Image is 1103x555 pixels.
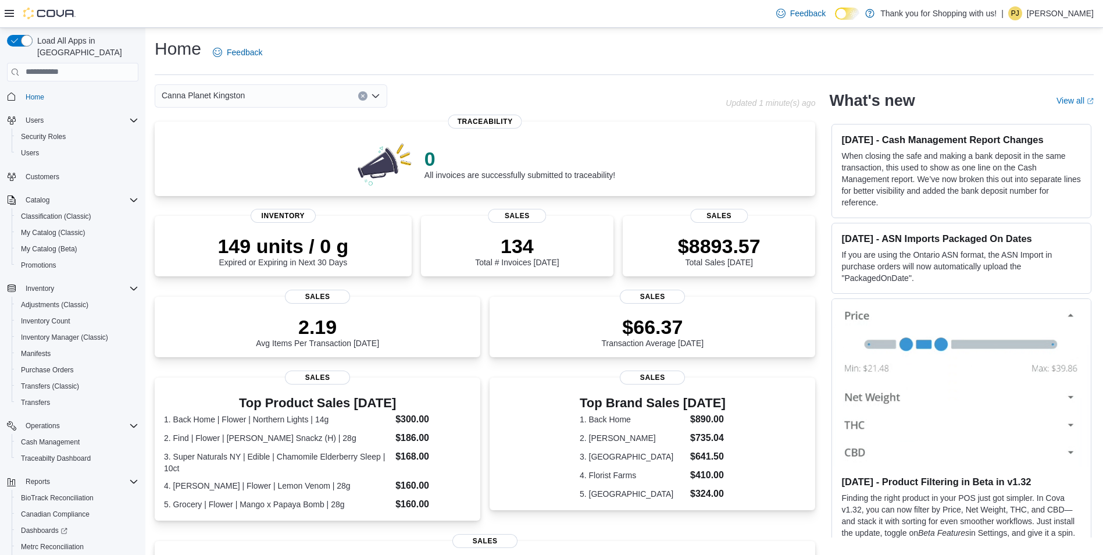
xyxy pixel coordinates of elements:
button: Users [2,112,143,129]
div: All invoices are successfully submitted to traceability! [424,147,615,180]
span: Cash Management [21,437,80,447]
dt: 3. [GEOGRAPHIC_DATA] [580,451,686,462]
span: Canna Planet Kingston [162,88,245,102]
a: Dashboards [16,524,72,538]
span: Canadian Compliance [21,510,90,519]
a: Metrc Reconciliation [16,540,88,554]
button: Inventory [2,280,143,297]
a: Canadian Compliance [16,507,94,521]
button: Transfers [12,394,143,411]
button: Catalog [2,192,143,208]
button: Catalog [21,193,54,207]
button: My Catalog (Classic) [12,225,143,241]
h1: Home [155,37,201,61]
a: Dashboards [12,522,143,539]
button: BioTrack Reconciliation [12,490,143,506]
a: My Catalog (Classic) [16,226,90,240]
dt: 5. Grocery | Flower | Mango x Papaya Bomb | 28g [164,499,391,510]
dd: $641.50 [690,450,726,464]
dt: 2. Find | Flower | [PERSON_NAME] Snackz (H) | 28g [164,432,391,444]
div: Expired or Expiring in Next 30 Days [217,234,348,267]
p: If you are using the Ontario ASN format, the ASN Import in purchase orders will now automatically... [841,249,1081,284]
p: $66.37 [602,315,704,339]
span: Load All Apps in [GEOGRAPHIC_DATA] [33,35,138,58]
span: Feedback [790,8,826,19]
p: Finding the right product in your POS just got simpler. In Cova v1.32, you can now filter by Pric... [841,492,1081,550]
span: Sales [285,290,350,304]
dt: 2. [PERSON_NAME] [580,432,686,444]
button: Customers [2,168,143,185]
dt: 5. [GEOGRAPHIC_DATA] [580,488,686,500]
dd: $186.00 [395,431,471,445]
h2: What's new [829,91,915,110]
span: Purchase Orders [21,365,74,375]
dt: 1. Back Home [580,414,686,425]
button: Inventory Manager (Classic) [12,329,143,346]
button: Inventory Count [12,313,143,329]
a: Manifests [16,347,55,361]
div: Pushyan Jhaveri [1008,6,1022,20]
a: Promotions [16,258,61,272]
button: Reports [2,474,143,490]
span: Inventory [251,209,316,223]
span: Home [21,90,138,104]
a: Adjustments (Classic) [16,298,93,312]
a: Cash Management [16,435,84,449]
a: Customers [21,170,64,184]
span: Sales [620,371,685,385]
a: My Catalog (Beta) [16,242,82,256]
button: Open list of options [371,91,380,101]
p: | [1001,6,1004,20]
span: My Catalog (Classic) [21,228,85,237]
button: Promotions [12,257,143,273]
span: Cash Management [16,435,138,449]
dd: $160.00 [395,497,471,511]
span: Adjustments (Classic) [21,300,88,309]
span: Inventory [21,282,138,296]
dd: $324.00 [690,487,726,501]
dt: 3. Super Naturals NY | Edible | Chamomile Elderberry Sleep | 10ct [164,451,391,474]
dt: 4. [PERSON_NAME] | Flower | Lemon Venom | 28g [164,480,391,492]
dd: $160.00 [395,479,471,493]
p: Updated 1 minute(s) ago [726,98,815,108]
button: Security Roles [12,129,143,145]
a: Transfers [16,396,55,410]
button: Purchase Orders [12,362,143,378]
span: Transfers [21,398,50,407]
span: Home [26,92,44,102]
a: Inventory Manager (Classic) [16,330,113,344]
dd: $735.04 [690,431,726,445]
span: Dashboards [21,526,67,535]
button: Transfers (Classic) [12,378,143,394]
span: Inventory Count [16,314,138,328]
span: Inventory Manager (Classic) [16,330,138,344]
span: Operations [26,421,60,431]
span: Sales [488,209,546,223]
dd: $168.00 [395,450,471,464]
span: Promotions [21,261,56,270]
span: Feedback [227,47,262,58]
a: Security Roles [16,130,70,144]
button: Reports [21,475,55,489]
span: Traceabilty Dashboard [21,454,91,463]
h3: Top Product Sales [DATE] [164,396,471,410]
span: Inventory Count [21,316,70,326]
h3: [DATE] - Cash Management Report Changes [841,134,1081,145]
p: 0 [424,147,615,170]
span: Catalog [26,195,49,205]
dt: 1. Back Home | Flower | Northern Lights | 14g [164,414,391,425]
span: Traceability [448,115,522,129]
span: Canadian Compliance [16,507,138,521]
span: Manifests [16,347,138,361]
span: PJ [1011,6,1019,20]
span: BioTrack Reconciliation [16,491,138,505]
a: Feedback [208,41,267,64]
button: Cash Management [12,434,143,450]
a: View allExternal link [1056,96,1094,105]
span: Sales [620,290,685,304]
button: Users [21,113,48,127]
span: Classification (Classic) [16,209,138,223]
span: Traceabilty Dashboard [16,451,138,465]
span: My Catalog (Beta) [16,242,138,256]
p: 2.19 [256,315,379,339]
